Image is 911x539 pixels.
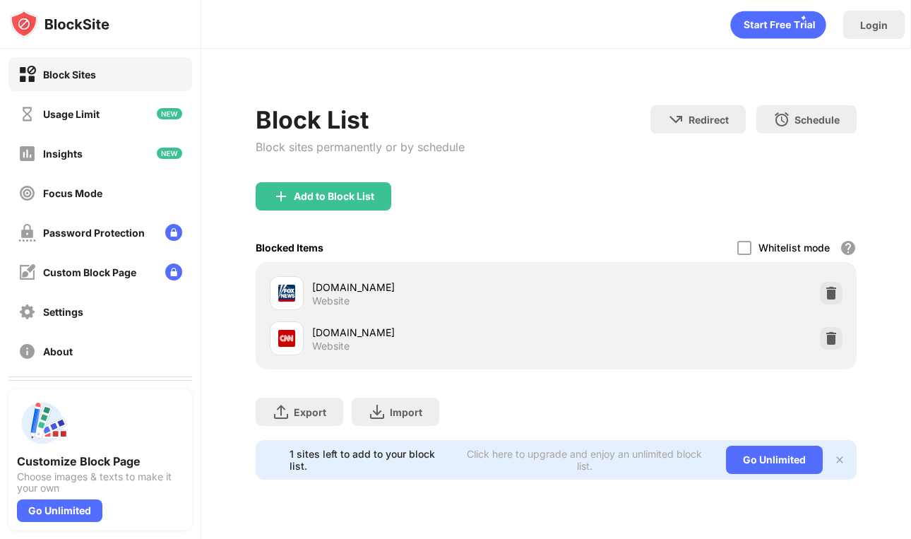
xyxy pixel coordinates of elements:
div: Schedule [794,114,840,126]
div: Block sites permanently or by schedule [256,140,465,154]
div: Custom Block Page [43,266,136,278]
img: block-on.svg [18,66,36,83]
div: Click here to upgrade and enjoy an unlimited block list. [460,448,708,472]
div: Website [312,295,350,307]
div: Go Unlimited [726,446,823,474]
img: time-usage-off.svg [18,105,36,123]
div: Add to Block List [294,191,374,202]
img: x-button.svg [834,454,845,466]
img: push-custom-page.svg [17,398,68,449]
img: lock-menu.svg [165,224,182,241]
div: Choose images & texts to make it your own [17,471,184,494]
div: [DOMAIN_NAME] [312,280,556,295]
img: settings-off.svg [18,303,36,321]
div: Focus Mode [43,187,102,199]
div: 1 sites left to add to your block list. [290,448,452,472]
img: favicons [278,330,295,347]
div: About [43,345,73,357]
div: Password Protection [43,227,145,239]
img: favicons [278,285,295,302]
div: Customize Block Page [17,454,184,468]
img: lock-menu.svg [165,263,182,280]
div: Blocked Items [256,242,323,254]
div: Website [312,340,350,353]
div: Usage Limit [43,108,100,120]
img: customize-block-page-off.svg [18,263,36,281]
img: logo-blocksite.svg [10,10,109,38]
div: Export [294,406,326,418]
div: Whitelist mode [758,242,830,254]
div: Go Unlimited [17,499,102,522]
div: Import [390,406,422,418]
div: Settings [43,306,83,318]
img: new-icon.svg [157,108,182,119]
div: Login [860,19,888,31]
div: Block List [256,105,465,134]
div: Redirect [689,114,729,126]
img: new-icon.svg [157,148,182,159]
img: about-off.svg [18,343,36,360]
div: animation [730,11,826,39]
div: [DOMAIN_NAME] [312,325,556,340]
img: focus-off.svg [18,184,36,202]
img: password-protection-off.svg [18,224,36,242]
div: Block Sites [43,69,96,81]
img: insights-off.svg [18,145,36,162]
div: Insights [43,148,83,160]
